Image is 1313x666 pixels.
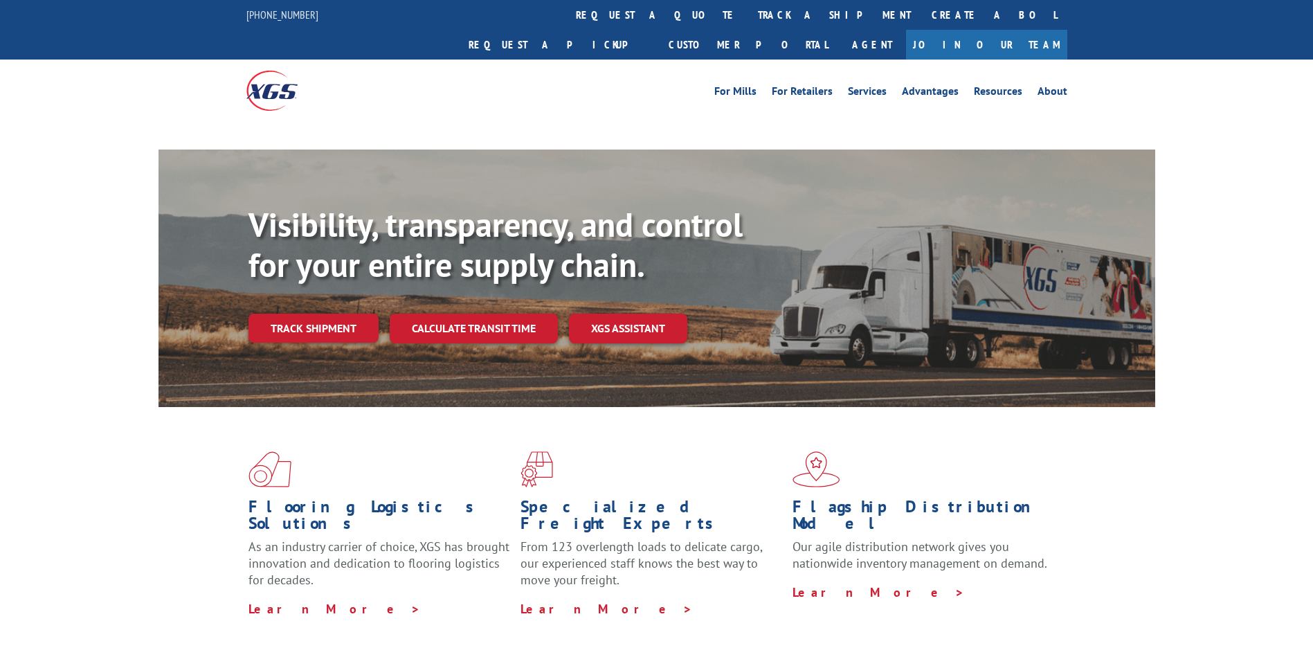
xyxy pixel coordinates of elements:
a: Resources [974,86,1022,101]
a: Learn More > [520,601,693,617]
a: For Retailers [772,86,833,101]
img: xgs-icon-flagship-distribution-model-red [793,451,840,487]
a: Track shipment [248,314,379,343]
a: [PHONE_NUMBER] [246,8,318,21]
a: Calculate transit time [390,314,558,343]
a: About [1038,86,1067,101]
a: Request a pickup [458,30,658,60]
h1: Flagship Distribution Model [793,498,1054,539]
a: Learn More > [248,601,421,617]
a: Learn More > [793,584,965,600]
a: Customer Portal [658,30,838,60]
img: xgs-icon-focused-on-flooring-red [520,451,553,487]
a: Advantages [902,86,959,101]
a: Agent [838,30,906,60]
h1: Flooring Logistics Solutions [248,498,510,539]
a: Join Our Team [906,30,1067,60]
h1: Specialized Freight Experts [520,498,782,539]
b: Visibility, transparency, and control for your entire supply chain. [248,203,743,286]
p: From 123 overlength loads to delicate cargo, our experienced staff knows the best way to move you... [520,539,782,600]
a: Services [848,86,887,101]
a: XGS ASSISTANT [569,314,687,343]
span: As an industry carrier of choice, XGS has brought innovation and dedication to flooring logistics... [248,539,509,588]
img: xgs-icon-total-supply-chain-intelligence-red [248,451,291,487]
a: For Mills [714,86,757,101]
span: Our agile distribution network gives you nationwide inventory management on demand. [793,539,1047,571]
